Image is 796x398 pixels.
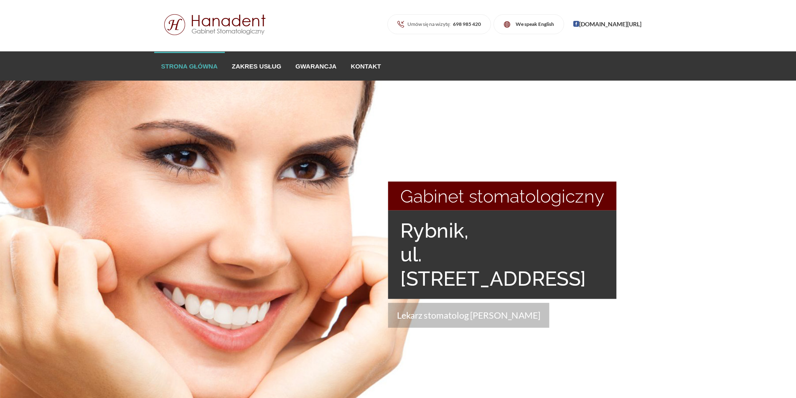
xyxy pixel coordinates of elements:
[407,21,481,27] span: Umów się na wizytę:
[516,21,554,27] strong: We speak English
[225,52,288,80] a: Zakres usług
[343,52,388,80] a: Kontakt
[451,21,481,27] a: 698 985 420
[573,21,641,28] a: [DOMAIN_NAME][URL]
[453,21,481,27] strong: 698 985 420
[388,303,549,328] p: Lekarz stomatolog [PERSON_NAME]
[388,182,616,210] p: Gabinet stomatologiczny
[288,52,343,80] a: Gwarancja
[388,210,616,299] p: Rybnik, ul. [STREET_ADDRESS]
[154,14,277,35] img: Logo
[154,52,225,80] a: Strona główna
